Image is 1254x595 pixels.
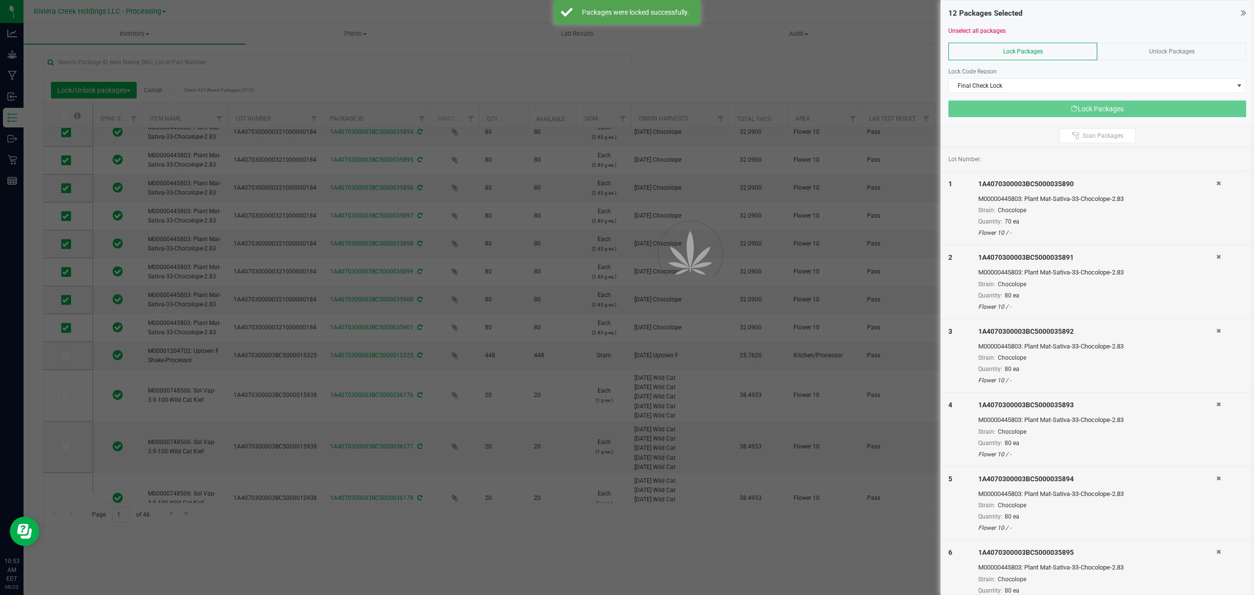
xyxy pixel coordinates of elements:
iframe: Resource center [10,517,39,546]
div: 1A4070300003BC5000035893 [978,400,1216,410]
span: Chocolope [998,207,1026,214]
span: Lot Number: [948,155,981,164]
div: Packages were locked successfully. [578,7,693,17]
span: Strain: [978,428,995,435]
span: 80 ea [1005,366,1019,372]
span: Unlock Packages [1149,48,1195,55]
span: Strain: [978,281,995,288]
span: 70 ea [1005,218,1019,225]
span: Chocolope [998,502,1026,509]
span: Quantity: [978,218,1002,225]
span: Quantity: [978,366,1002,372]
div: 1A4070300003BC5000035890 [978,179,1216,189]
span: Quantity: [978,513,1002,520]
div: 1A4070300003BC5000035892 [978,326,1216,337]
span: 80 ea [1005,587,1019,594]
span: 80 ea [1005,513,1019,520]
div: 1A4070300003BC5000035895 [978,547,1216,558]
span: Lock Code Reason [948,68,997,75]
div: Flower 10 / - [978,450,1216,459]
button: Scan Packages [1060,128,1135,143]
span: 80 ea [1005,292,1019,299]
div: M00000445803: Plant Mat-Sativa-33-Chocolope-2.83 [978,268,1216,277]
span: Final Check Lock [949,79,1233,93]
div: Flower 10 / - [978,376,1216,385]
a: Unselect all packages [948,27,1006,34]
span: Strain: [978,502,995,509]
div: M00000445803: Plant Mat-Sativa-33-Chocolope-2.83 [978,563,1216,572]
div: Flower 10 / - [978,228,1216,237]
span: 3 [948,327,952,335]
span: 4 [948,401,952,409]
span: 5 [948,475,952,483]
span: Chocolope [998,354,1026,361]
span: Quantity: [978,292,1002,299]
div: M00000445803: Plant Mat-Sativa-33-Chocolope-2.83 [978,489,1216,499]
span: Chocolope [998,281,1026,288]
button: Lock Packages [948,100,1246,117]
div: 1A4070300003BC5000035894 [978,474,1216,484]
span: Lock Packages [1003,48,1043,55]
span: Quantity: [978,440,1002,446]
span: 1 [948,180,952,188]
span: Strain: [978,576,995,583]
div: Flower 10 / - [978,523,1216,532]
div: M00000445803: Plant Mat-Sativa-33-Chocolope-2.83 [978,194,1216,204]
span: 6 [948,548,952,556]
span: Quantity: [978,587,1002,594]
span: 80 ea [1005,440,1019,446]
div: Flower 10 / - [978,302,1216,311]
span: Chocolope [998,428,1026,435]
span: Chocolope [998,576,1026,583]
div: 1A4070300003BC5000035891 [978,252,1216,263]
span: Strain: [978,207,995,214]
div: M00000445803: Plant Mat-Sativa-33-Chocolope-2.83 [978,342,1216,351]
span: 2 [948,253,952,261]
span: Strain: [978,354,995,361]
span: Scan Packages [1083,132,1123,140]
div: M00000445803: Plant Mat-Sativa-33-Chocolope-2.83 [978,415,1216,425]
